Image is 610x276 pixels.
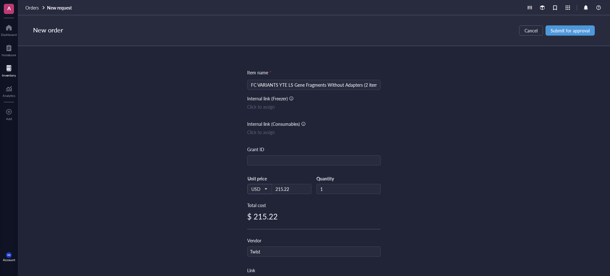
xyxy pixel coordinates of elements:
span: Cancel [525,28,538,33]
div: Grant ID [247,146,264,153]
span: USD [251,186,267,192]
span: MK [7,254,10,256]
div: Account [3,258,15,262]
div: Add [6,117,12,121]
button: Cancel [519,25,543,36]
div: Quantity [316,176,381,181]
a: Inventory [2,63,16,77]
div: Internal link (Freezer) [247,95,288,102]
div: Unit price [247,176,287,181]
a: New request [47,5,73,10]
div: Vendor [247,237,261,244]
div: $ 215.22 [247,211,381,221]
span: Submit for approval [551,28,590,33]
div: Item name [247,69,271,76]
a: Analytics [3,84,15,98]
div: Link [247,267,255,274]
div: Inventory [2,73,16,77]
button: Submit for approval [546,25,595,36]
div: Dashboard [1,33,17,37]
div: Notebook [2,53,16,57]
div: Click to assign [247,129,381,136]
span: A [7,4,11,12]
a: Notebook [2,43,16,57]
span: Orders [25,4,39,11]
a: Orders [25,5,46,10]
div: Internal link (Consumables) [247,120,300,127]
a: Dashboard [1,23,17,37]
div: New order [33,25,63,36]
div: Total cost [247,202,381,209]
div: Click to assign [247,103,381,110]
div: Analytics [3,94,15,98]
